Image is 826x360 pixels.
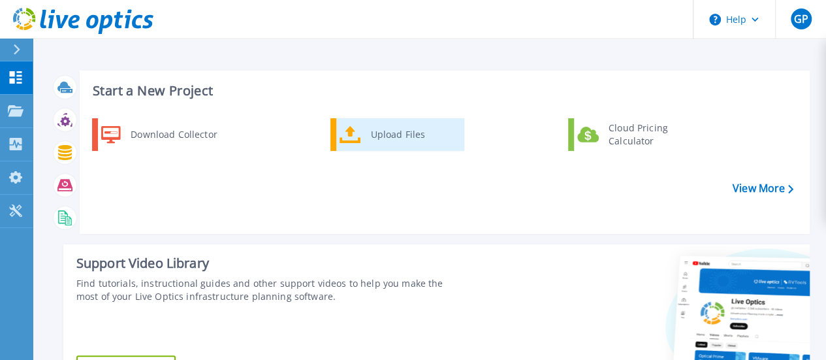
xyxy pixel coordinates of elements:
[602,122,699,148] div: Cloud Pricing Calculator
[76,277,464,303] div: Find tutorials, instructional guides and other support videos to help you make the most of your L...
[364,122,461,148] div: Upload Files
[92,118,226,151] a: Download Collector
[93,84,793,98] h3: Start a New Project
[330,118,464,151] a: Upload Files
[124,122,223,148] div: Download Collector
[76,255,464,272] div: Support Video Library
[568,118,702,151] a: Cloud Pricing Calculator
[733,182,793,195] a: View More
[793,14,808,24] span: GP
